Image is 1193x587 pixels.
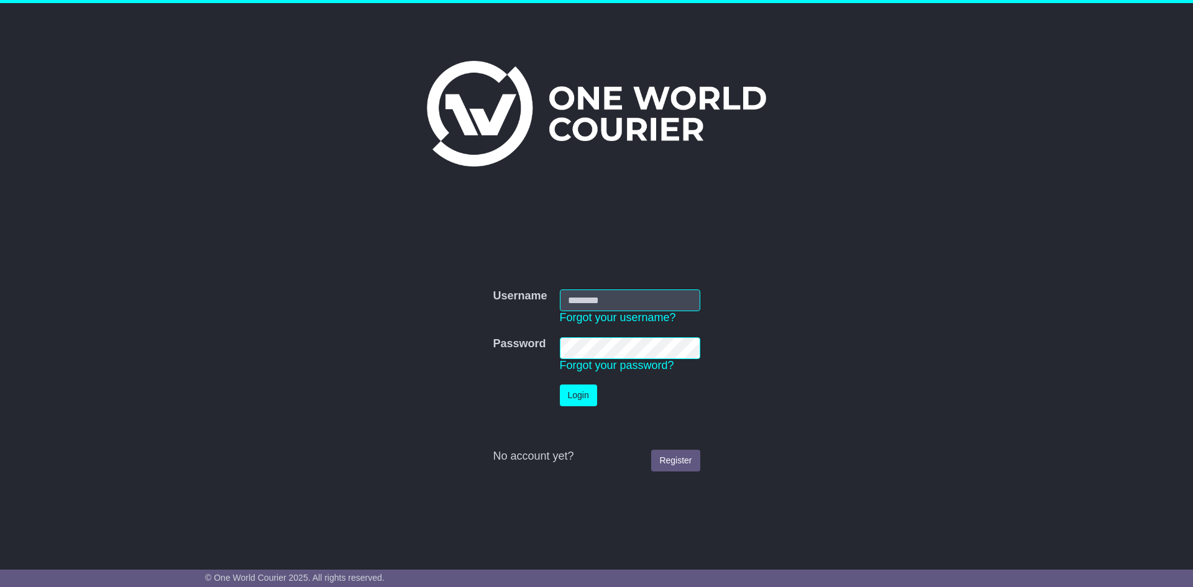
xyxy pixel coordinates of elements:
img: One World [427,61,766,166]
div: No account yet? [493,450,700,463]
label: Username [493,289,547,303]
a: Forgot your password? [560,359,674,371]
span: © One World Courier 2025. All rights reserved. [205,573,385,583]
button: Login [560,385,597,406]
a: Forgot your username? [560,311,676,324]
label: Password [493,337,546,351]
a: Register [651,450,700,471]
